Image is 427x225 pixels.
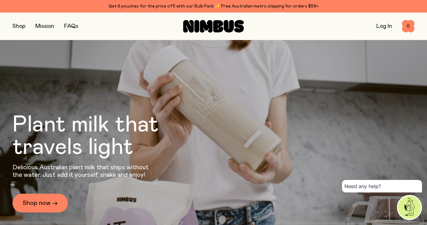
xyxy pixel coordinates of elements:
[35,23,54,29] a: Mission
[376,23,392,29] a: Log In
[342,180,422,192] div: Need any help?
[13,194,68,212] a: Shop now →
[402,20,414,33] button: 0
[13,3,414,10] div: Get 6 pouches for the price of 5 with our Bulk Pack ✨ Free Australian metro shipping for orders $59+
[13,114,193,159] h1: Plant milk that travels light
[398,196,421,219] img: agent
[64,23,78,29] a: FAQs
[13,164,153,179] p: Delicious Australian plant milk that ships without the water. Just add it yourself, shake and enjoy!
